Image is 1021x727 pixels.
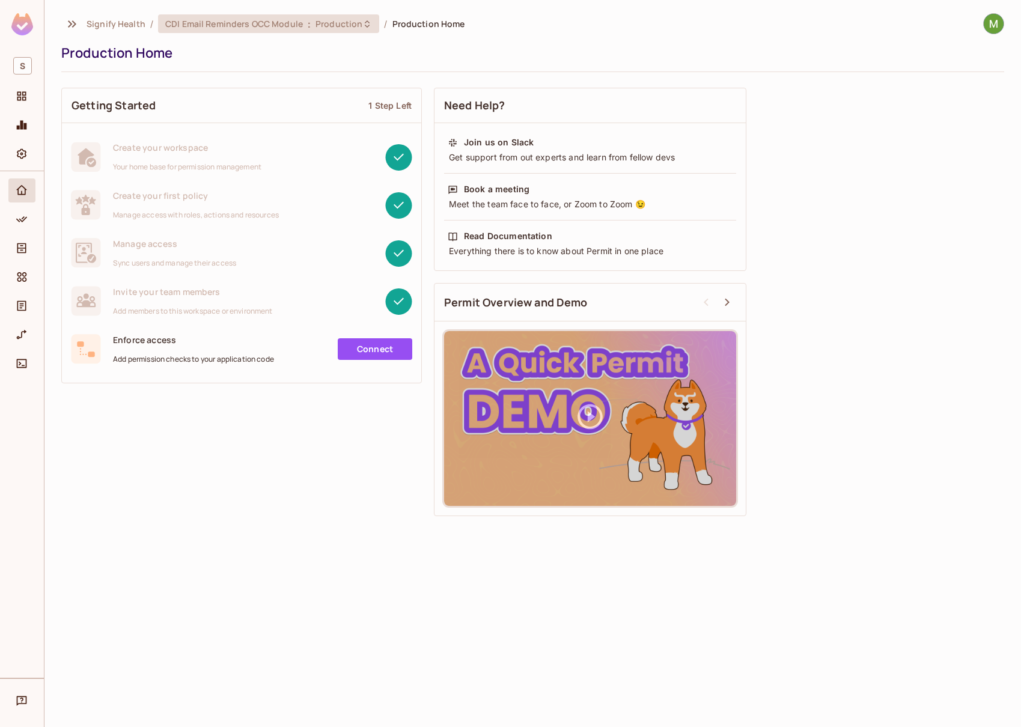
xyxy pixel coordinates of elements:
div: Get support from out experts and learn from fellow devs [448,151,733,163]
li: / [384,18,387,29]
div: Monitoring [8,113,35,137]
div: 1 Step Left [368,100,412,111]
span: Manage access [113,238,236,249]
span: Your home base for permission management [113,162,261,172]
span: Create your first policy [113,190,279,201]
span: Invite your team members [113,286,273,297]
a: Connect [338,338,412,360]
div: Connect [8,351,35,376]
span: the active workspace [87,18,145,29]
span: S [13,57,32,75]
div: Help & Updates [8,689,35,713]
div: URL Mapping [8,323,35,347]
div: Elements [8,265,35,289]
div: Join us on Slack [464,136,534,148]
img: SReyMgAAAABJRU5ErkJggg== [11,13,33,35]
div: Projects [8,84,35,108]
span: Getting Started [72,98,156,113]
div: Home [8,178,35,202]
div: Production Home [61,44,998,62]
li: / [150,18,153,29]
span: Add permission checks to your application code [113,354,274,364]
span: Production Home [392,18,465,29]
span: Enforce access [113,334,274,345]
div: Book a meeting [464,183,529,195]
div: Meet the team face to face, or Zoom to Zoom 😉 [448,198,733,210]
span: Manage access with roles, actions and resources [113,210,279,220]
span: Permit Overview and Demo [444,295,588,310]
div: Everything there is to know about Permit in one place [448,245,733,257]
span: Sync users and manage their access [113,258,236,268]
span: Need Help? [444,98,505,113]
span: Production [315,18,362,29]
img: Matthew Bloch [984,14,1004,34]
span: : [307,19,311,29]
span: Create your workspace [113,142,261,153]
span: Add members to this workspace or environment [113,306,273,316]
div: Directory [8,236,35,260]
div: Audit Log [8,294,35,318]
div: Read Documentation [464,230,552,242]
div: Settings [8,142,35,166]
span: CDI Email Reminders OCC Module [165,18,303,29]
div: Workspace: Signify Health [8,52,35,79]
div: Policy [8,207,35,231]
